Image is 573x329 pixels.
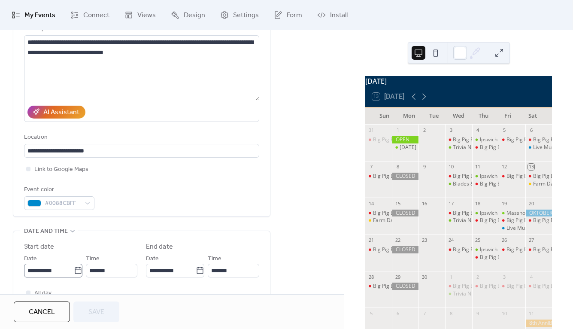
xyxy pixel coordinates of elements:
div: Big Pig BBQ [506,136,535,143]
div: 2 [421,127,427,134]
div: Big Pig BBQ [506,173,535,180]
div: 29 [394,274,401,280]
div: Big Pig BBQ [373,136,401,143]
div: Trivia Night [453,290,480,298]
div: Big Pig BBQ [445,173,472,180]
a: Install [311,3,354,27]
div: Sun [372,107,397,125]
a: Cancel [14,302,70,322]
a: Connect [64,3,116,27]
div: Big Pig BBQ [480,144,508,151]
div: Big Pig BBQ [506,217,535,224]
div: Big Pig BBQ [472,144,499,151]
div: Ipswich Homegrown Market [472,210,499,217]
div: 4 [475,127,481,134]
div: 8 [448,310,454,317]
a: Views [118,3,162,27]
div: 2 [475,274,481,280]
div: 16 [421,200,427,207]
div: Blades & Brews Woodcarving Workshop [453,180,549,188]
div: 3 [448,127,454,134]
div: Big Pig BBQ [373,283,401,290]
div: Big Pig BBQ [533,173,561,180]
div: 22 [394,237,401,244]
div: Big Pig BBQ [533,136,561,143]
button: AI Assistant [27,106,85,119]
div: Big Pig BBQ [453,173,481,180]
div: 4 [528,274,534,280]
span: Cancel [29,307,55,317]
div: 10 [448,164,454,170]
a: My Events [5,3,62,27]
div: Ipswich Homegrown Market [472,173,499,180]
div: Big Pig BBQ [525,136,552,143]
div: Big Pig BBQ [373,173,401,180]
div: AI Assistant [43,107,79,118]
div: [DATE] [365,76,552,86]
div: Big Pig BBQ [453,210,481,217]
div: Big Pig BBQ [525,173,552,180]
div: Big Pig BBQ [499,246,525,253]
div: Big Pig BBQ [506,283,535,290]
div: Big Pig BBQ [480,180,508,188]
div: Sat [520,107,545,125]
div: Big Pig BBQ [499,283,525,290]
div: 28 [368,274,374,280]
div: Big Pig BBQ [480,254,508,261]
span: Time [208,254,221,264]
span: Time [86,254,100,264]
div: Big Pig BBQ [499,173,525,180]
div: Ipswich Homegrown Market [480,210,547,217]
div: 9 [421,164,427,170]
div: 13 [528,164,534,170]
div: Tue [421,107,446,125]
div: 30 [421,274,427,280]
div: Big Pig BBQ [533,283,561,290]
span: Date [146,254,159,264]
span: Form [287,10,302,21]
div: Big Pig BBQ [365,173,392,180]
div: Big Pig BBQ [480,283,508,290]
span: Settings [233,10,259,21]
div: 5 [501,127,508,134]
div: Blades & Brews Woodcarving Workshop [445,180,472,188]
div: Big Pig BBQ [480,217,508,224]
div: 20 [528,200,534,207]
div: Big Pig BBQ [499,217,525,224]
div: Farm Days at Appleton Farm [365,217,392,224]
div: [DATE] [400,144,416,151]
div: Big Pig BBQ [365,283,392,290]
div: 27 [528,237,534,244]
div: Start date [24,242,54,252]
div: 9 [475,310,481,317]
div: Big Pig BBQ [373,246,401,253]
div: Description [24,24,258,34]
div: 15 [394,200,401,207]
div: 3 [501,274,508,280]
span: Install [330,10,348,21]
div: CLOSED [392,173,418,180]
div: 10 [501,310,508,317]
div: Big Pig BBQ [373,210,401,217]
span: All day [34,288,52,299]
div: Wed [446,107,471,125]
div: Live Music: Reach for the Sun [499,225,525,232]
div: CLOSED [392,246,418,253]
div: Ipswich Homegrown Market [480,246,547,253]
div: Ipswich Homegrown Market [480,173,547,180]
div: Thu [471,107,496,125]
div: Trivia Night [445,144,472,151]
div: Trivia Night [445,290,472,298]
div: Location [24,132,258,143]
span: Views [137,10,156,21]
div: Trivia Night [453,217,480,224]
div: Ipswich Homegrown Market [472,136,499,143]
div: 5 [368,310,374,317]
div: Big Pig BBQ [453,246,481,253]
div: Big Pig BBQ [533,217,561,224]
div: 1 [448,274,454,280]
div: Big Pig BBQ [445,246,472,253]
div: End date [146,242,173,252]
span: Link to Google Maps [34,164,88,175]
div: CLOSED [392,210,418,217]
